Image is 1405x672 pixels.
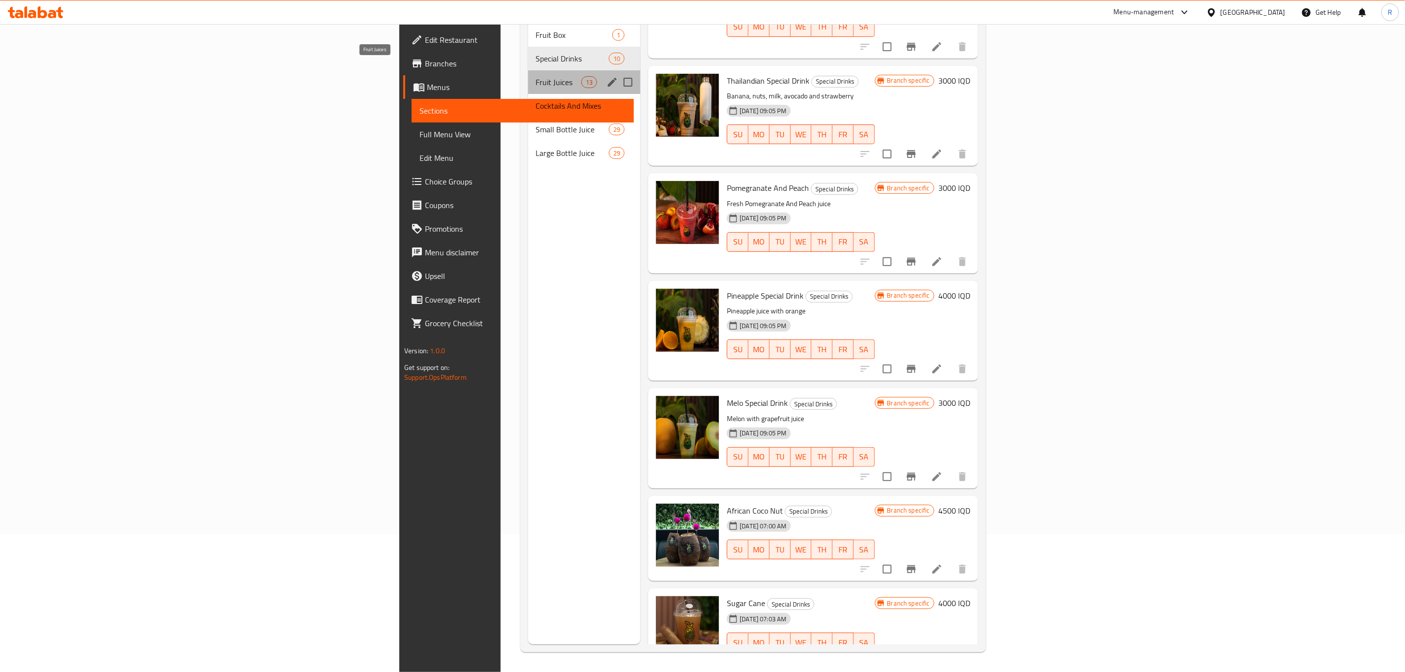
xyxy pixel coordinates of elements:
[609,125,624,134] span: 29
[609,123,625,135] div: items
[938,74,970,88] h6: 3000 IQD
[883,183,934,193] span: Branch specific
[806,291,852,302] span: Special Drinks
[425,176,626,187] span: Choice Groups
[774,543,787,557] span: TU
[425,223,626,235] span: Promotions
[403,264,634,288] a: Upsell
[837,543,850,557] span: FR
[883,291,934,300] span: Branch specific
[858,342,871,357] span: SA
[605,75,620,90] button: edit
[858,450,871,464] span: SA
[528,23,641,47] div: Fruit Box1
[833,339,854,359] button: FR
[581,76,597,88] div: items
[811,232,833,252] button: TH
[951,357,974,381] button: delete
[1388,7,1392,18] span: R
[752,127,766,142] span: MO
[727,540,748,559] button: SU
[727,339,748,359] button: SU
[883,398,934,408] span: Branch specific
[656,504,719,567] img: African Coco Nut
[727,305,874,317] p: Pineapple juice with orange
[403,217,634,241] a: Promotions
[403,193,634,217] a: Coupons
[403,288,634,311] a: Coverage Report
[815,235,829,249] span: TH
[833,232,854,252] button: FR
[727,198,874,210] p: Fresh Pomegranate And Peach juice
[858,235,871,249] span: SA
[938,396,970,410] h6: 3000 IQD
[727,124,748,144] button: SU
[768,599,814,610] span: Special Drinks
[833,17,854,37] button: FR
[795,543,808,557] span: WE
[403,241,634,264] a: Menu disclaimer
[609,149,624,158] span: 29
[752,543,766,557] span: MO
[938,504,970,518] h6: 4500 IQD
[528,141,641,165] div: Large Bottle Juice29
[791,633,812,652] button: WE
[877,36,897,57] span: Select to update
[791,232,812,252] button: WE
[833,540,854,559] button: FR
[727,73,809,88] span: Thailandian Special Drink
[951,142,974,166] button: delete
[727,232,748,252] button: SU
[731,127,745,142] span: SU
[736,428,790,438] span: [DATE] 09:05 PM
[791,447,812,467] button: WE
[727,17,748,37] button: SU
[938,596,970,610] h6: 4000 IQD
[951,557,974,581] button: delete
[837,20,850,34] span: FR
[731,450,745,464] span: SU
[403,75,634,99] a: Menus
[404,344,428,357] span: Version:
[727,447,748,467] button: SU
[811,447,833,467] button: TH
[931,148,943,160] a: Edit menu item
[536,123,609,135] span: Small Bottle Juice
[899,357,923,381] button: Branch-specific-item
[731,342,745,357] span: SU
[951,35,974,59] button: delete
[656,596,719,659] img: Sugar Cane
[752,636,766,650] span: MO
[770,447,791,467] button: TU
[877,251,897,272] span: Select to update
[536,76,582,88] span: Fruit Juices
[731,20,745,34] span: SU
[854,447,875,467] button: SA
[736,614,790,624] span: [DATE] 07:03 AM
[774,342,787,357] span: TU
[528,118,641,141] div: Small Bottle Juice29
[774,450,787,464] span: TU
[931,471,943,483] a: Edit menu item
[795,342,808,357] span: WE
[770,232,791,252] button: TU
[938,181,970,195] h6: 3000 IQD
[403,52,634,75] a: Branches
[427,81,626,93] span: Menus
[770,540,791,559] button: TU
[899,35,923,59] button: Branch-specific-item
[815,543,829,557] span: TH
[811,183,858,195] span: Special Drinks
[528,94,641,118] div: Cocktails And Mixes21
[736,106,790,116] span: [DATE] 09:05 PM
[770,339,791,359] button: TU
[854,540,875,559] button: SA
[811,540,833,559] button: TH
[528,47,641,70] div: Special Drinks10
[727,596,765,611] span: Sugar Cane
[877,359,897,379] span: Select to update
[536,53,609,64] div: Special Drinks
[815,636,829,650] span: TH
[613,31,624,40] span: 1
[425,199,626,211] span: Coupons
